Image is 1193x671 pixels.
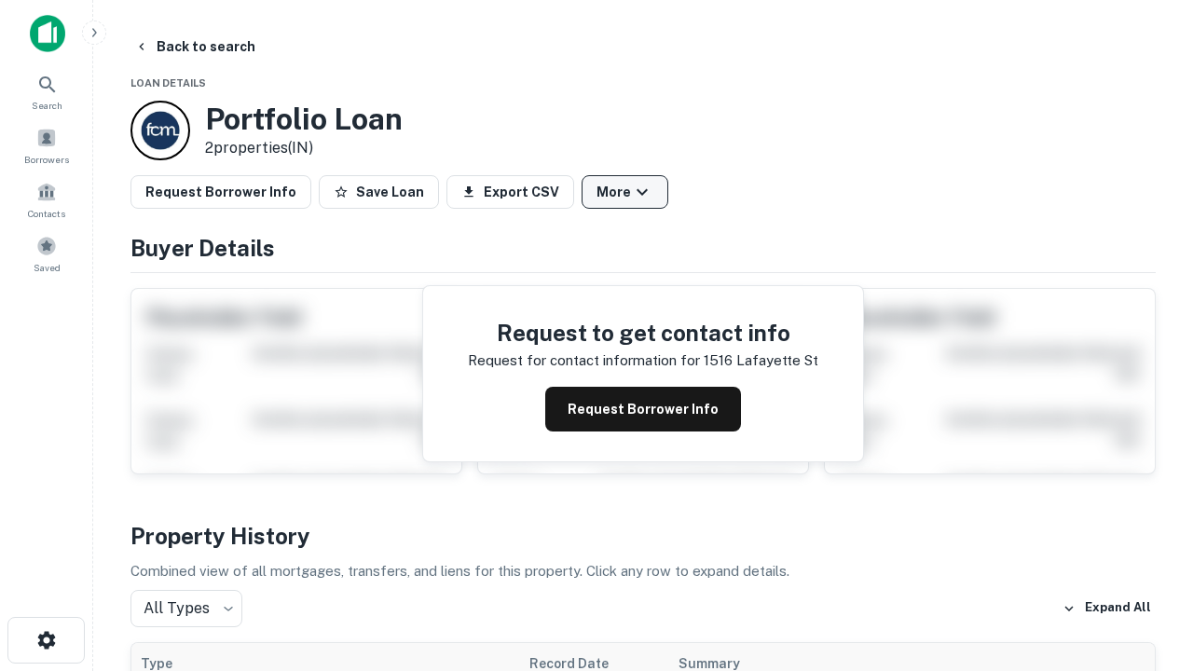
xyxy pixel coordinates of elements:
a: Contacts [6,174,88,225]
a: Borrowers [6,120,88,171]
p: 1516 lafayette st [704,349,818,372]
button: Expand All [1058,595,1156,623]
span: Loan Details [130,77,206,89]
h4: Buyer Details [130,231,1156,265]
h4: Property History [130,519,1156,553]
span: Borrowers [24,152,69,167]
button: Export CSV [446,175,574,209]
button: Request Borrower Info [545,387,741,431]
button: Back to search [127,30,263,63]
p: Request for contact information for [468,349,700,372]
h3: Portfolio Loan [205,102,403,137]
p: 2 properties (IN) [205,137,403,159]
iframe: Chat Widget [1100,462,1193,552]
a: Search [6,66,88,116]
span: Saved [34,260,61,275]
div: All Types [130,590,242,627]
img: capitalize-icon.png [30,15,65,52]
button: Save Loan [319,175,439,209]
a: Saved [6,228,88,279]
span: Search [32,98,62,113]
h4: Request to get contact info [468,316,818,349]
p: Combined view of all mortgages, transfers, and liens for this property. Click any row to expand d... [130,560,1156,582]
span: Contacts [28,206,65,221]
button: Request Borrower Info [130,175,311,209]
button: More [582,175,668,209]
